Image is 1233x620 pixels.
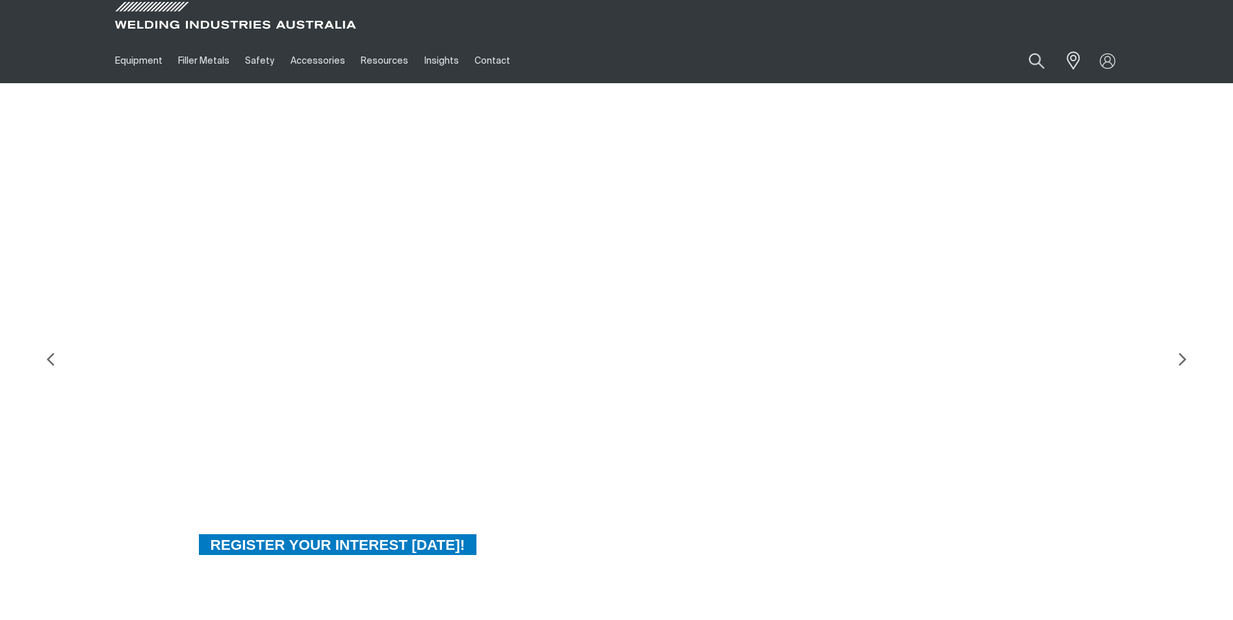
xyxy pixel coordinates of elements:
a: Equipment [107,38,170,83]
a: Resources [353,38,416,83]
a: Contact [467,38,518,83]
a: REGISTER YOUR INTEREST TODAY! [198,533,478,556]
nav: Main [107,38,872,83]
button: Search products [1015,45,1059,76]
span: REGISTER YOUR INTEREST [DATE]! [199,533,477,556]
input: Product name or item number... [998,45,1058,76]
img: PrevArrow [38,346,64,372]
a: Insights [416,38,466,83]
a: Safety [237,38,282,83]
a: Accessories [283,38,353,83]
img: NextArrow [1169,346,1195,372]
div: THE NEW BOBCAT 265X™ WITH [PERSON_NAME] HAS ARRIVED! [198,324,737,365]
div: Faster, easier setup. More capabilities. Reliability you can trust. [198,396,737,452]
a: Filler Metals [170,38,237,83]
